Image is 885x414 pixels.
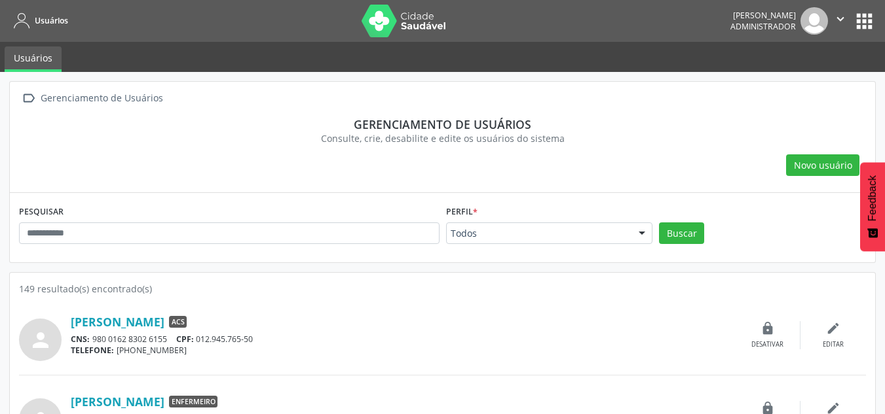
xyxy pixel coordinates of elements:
div: Editar [823,340,844,349]
button: Feedback - Mostrar pesquisa [860,162,885,251]
div: 980 0162 8302 6155 012.945.765-50 [71,334,735,345]
button: Novo usuário [786,154,859,177]
a: [PERSON_NAME] [71,394,164,409]
span: Usuários [35,15,68,26]
span: Novo usuário [794,158,852,172]
label: Perfil [446,202,478,222]
span: Feedback [867,175,878,221]
div: [PHONE_NUMBER] [71,345,735,356]
div: Gerenciamento de usuários [28,117,857,131]
button: Buscar [659,222,704,245]
i:  [833,12,848,26]
div: Desativar [751,340,783,349]
a: Usuários [9,10,68,31]
button:  [828,7,853,35]
img: img [800,7,828,35]
i: lock [761,321,775,336]
div: [PERSON_NAME] [730,10,796,21]
span: Enfermeiro [169,396,217,407]
div: Consulte, crie, desabilite e edite os usuários do sistema [28,131,857,145]
span: ACS [169,316,187,328]
div: 149 resultado(s) encontrado(s) [19,282,866,296]
span: TELEFONE: [71,345,114,356]
a: Usuários [5,46,62,72]
a:  Gerenciamento de Usuários [19,89,165,108]
i: edit [826,321,840,336]
span: CNS: [71,334,90,345]
i:  [19,89,38,108]
div: Gerenciamento de Usuários [38,89,165,108]
i: person [29,328,52,352]
button: apps [853,10,876,33]
a: [PERSON_NAME] [71,315,164,329]
span: Todos [451,227,626,240]
span: CPF: [176,334,194,345]
span: Administrador [730,21,796,32]
label: PESQUISAR [19,202,64,222]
